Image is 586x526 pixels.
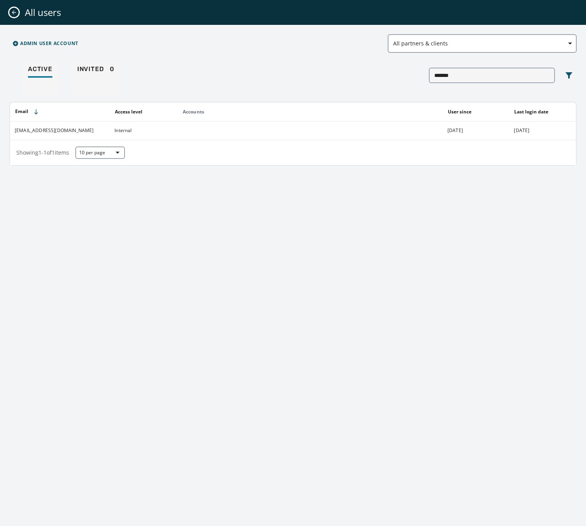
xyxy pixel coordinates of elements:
[16,149,69,156] span: Showing 1 - 1 of 1 items
[110,121,177,140] td: Internal
[388,34,577,53] button: All partners & clients
[22,61,59,96] a: Active
[75,146,125,159] button: 10 per page
[183,109,442,115] div: Accounts
[447,127,463,134] span: [DATE]
[12,105,42,118] button: Sort by [object Object]
[25,6,61,19] span: All users
[20,40,78,47] span: Admin User Account
[79,150,121,156] span: 10 per page
[445,106,475,118] button: Sort by [object Object]
[77,65,114,78] div: 0
[28,65,52,73] span: Active
[77,65,104,73] span: Invited
[561,68,577,83] button: Filters menu
[511,106,551,118] button: Sort by [object Object]
[9,37,81,50] button: Admin User Account
[112,106,146,118] button: Sort by [object Object]
[393,40,571,47] span: All partners & clients
[514,127,529,134] span: [DATE]
[71,61,121,96] a: Invited0
[10,121,110,140] td: [EMAIL_ADDRESS][DOMAIN_NAME]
